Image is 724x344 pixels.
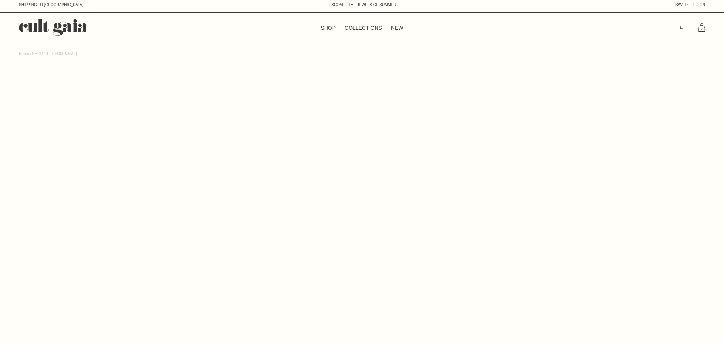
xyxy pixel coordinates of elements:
a: NEW [387,23,408,32]
a: Shipping to [GEOGRAPHIC_DATA] [19,3,83,7]
span: / [44,52,45,56]
a: Home [19,52,29,56]
a: COLLECTIONS [340,23,387,32]
a: Login [693,3,705,7]
a: SHOP [32,52,43,56]
a: SAVED [675,3,688,7]
li: [PERSON_NAME] [46,52,77,56]
a: SHOP [316,23,340,32]
a: 0 [696,23,707,34]
button: Search [676,22,687,34]
a: Go to Cult Gaia home page [19,19,87,37]
a: DISCOVER THE JEWELS OF SUMMER [328,3,396,7]
span: / [30,52,31,56]
span: 0 [701,27,703,31]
